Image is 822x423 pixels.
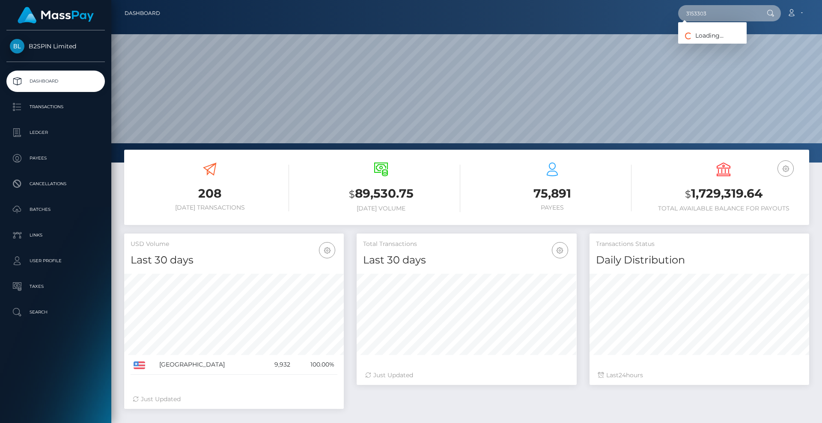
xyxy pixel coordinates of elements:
[6,199,105,220] a: Batches
[10,280,101,293] p: Taxes
[293,355,337,375] td: 100.00%
[6,173,105,195] a: Cancellations
[6,250,105,272] a: User Profile
[131,253,337,268] h4: Last 30 days
[685,188,691,200] small: $
[10,203,101,216] p: Batches
[134,361,145,369] img: US.png
[125,4,160,22] a: Dashboard
[473,204,631,211] h6: Payees
[10,152,101,165] p: Payees
[10,306,101,319] p: Search
[678,32,724,39] span: Loading...
[10,254,101,267] p: User Profile
[365,371,568,380] div: Just Updated
[596,240,803,248] h5: Transactions Status
[6,96,105,118] a: Transactions
[10,177,101,190] p: Cancellations
[10,229,101,242] p: Links
[619,371,626,379] span: 24
[6,302,105,323] a: Search
[10,39,24,53] img: B2SPIN Limited
[131,240,337,248] h5: USD Volume
[6,225,105,246] a: Links
[6,148,105,169] a: Payees
[131,185,289,202] h3: 208
[262,355,294,375] td: 9,932
[644,205,803,212] h6: Total Available Balance for Payouts
[596,253,803,268] h4: Daily Distribution
[644,185,803,203] h3: 1,729,319.64
[302,205,460,212] h6: [DATE] Volume
[363,240,570,248] h5: Total Transactions
[678,5,759,21] input: Search...
[598,371,801,380] div: Last hours
[349,188,355,200] small: $
[133,395,335,404] div: Just Updated
[18,7,94,24] img: MassPay Logo
[10,75,101,88] p: Dashboard
[131,204,289,211] h6: [DATE] Transactions
[10,101,101,113] p: Transactions
[6,42,105,50] span: B2SPIN Limited
[10,126,101,139] p: Ledger
[6,71,105,92] a: Dashboard
[156,355,261,375] td: [GEOGRAPHIC_DATA]
[302,185,460,203] h3: 89,530.75
[6,276,105,297] a: Taxes
[363,253,570,268] h4: Last 30 days
[473,185,631,202] h3: 75,891
[6,122,105,143] a: Ledger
